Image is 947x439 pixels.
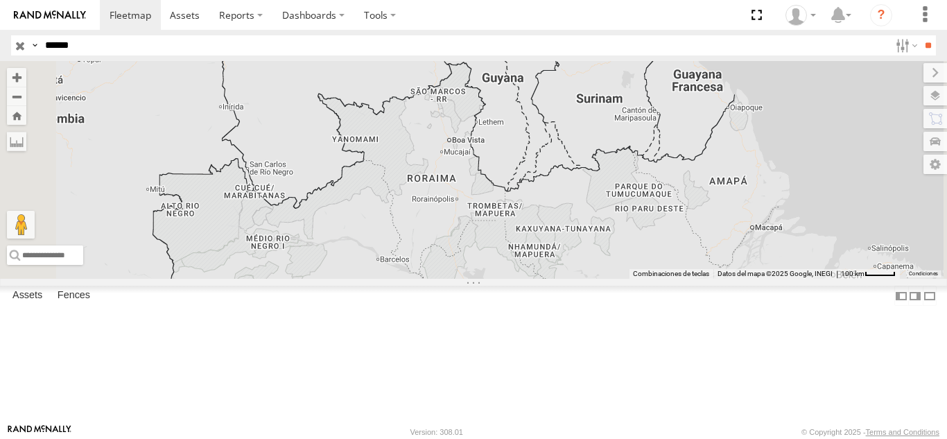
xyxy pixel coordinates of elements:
span: Datos del mapa ©2025 Google, INEGI [718,270,833,277]
a: Visit our Website [8,425,71,439]
button: Zoom Home [7,106,26,125]
div: Version: 308.01 [410,428,463,436]
i: ? [870,4,892,26]
button: Zoom in [7,68,26,87]
button: Arrastra el hombrecito naranja al mapa para abrir Street View [7,211,35,239]
div: Taylete Medina [781,5,821,26]
div: © Copyright 2025 - [801,428,939,436]
label: Assets [6,286,49,306]
label: Fences [51,286,97,306]
a: Terms and Conditions [866,428,939,436]
label: Search Query [29,35,40,55]
label: Search Filter Options [890,35,920,55]
button: Escala del mapa: 100 km por 41 píxeles [837,269,900,279]
label: Hide Summary Table [923,286,937,306]
label: Measure [7,132,26,151]
button: Zoom out [7,87,26,106]
label: Map Settings [923,155,947,174]
label: Dock Summary Table to the Left [894,286,908,306]
a: Condiciones (se abre en una nueva pestaña) [909,270,938,276]
span: 100 km [841,270,865,277]
img: rand-logo.svg [14,10,86,20]
label: Dock Summary Table to the Right [908,286,922,306]
button: Combinaciones de teclas [633,269,709,279]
